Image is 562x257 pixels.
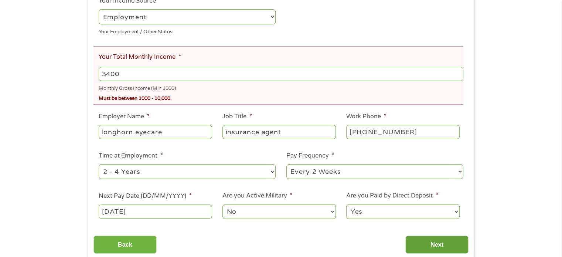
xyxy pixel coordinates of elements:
input: 1800 [99,67,463,81]
label: Time at Employment [99,152,163,160]
label: Next Pay Date (DD/MM/YYYY) [99,192,191,200]
label: Your Total Monthly Income [99,53,181,61]
label: Work Phone [346,113,386,121]
input: Back [93,236,157,254]
div: Your Employment / Other Status [99,26,276,35]
input: Cashier [222,125,336,139]
input: Walmart [99,125,212,139]
label: Employer Name [99,113,149,121]
div: Must be between 1000 - 10,000. [99,92,463,102]
input: (231) 754-4010 [346,125,459,139]
div: Monthly Gross Income (Min 1000) [99,82,463,92]
input: Next [405,236,469,254]
label: Are you Active Military [222,192,292,200]
label: Pay Frequency [286,152,334,160]
label: Job Title [222,113,252,121]
label: Are you Paid by Direct Deposit [346,192,438,200]
input: ---Click Here for Calendar --- [99,204,212,219]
